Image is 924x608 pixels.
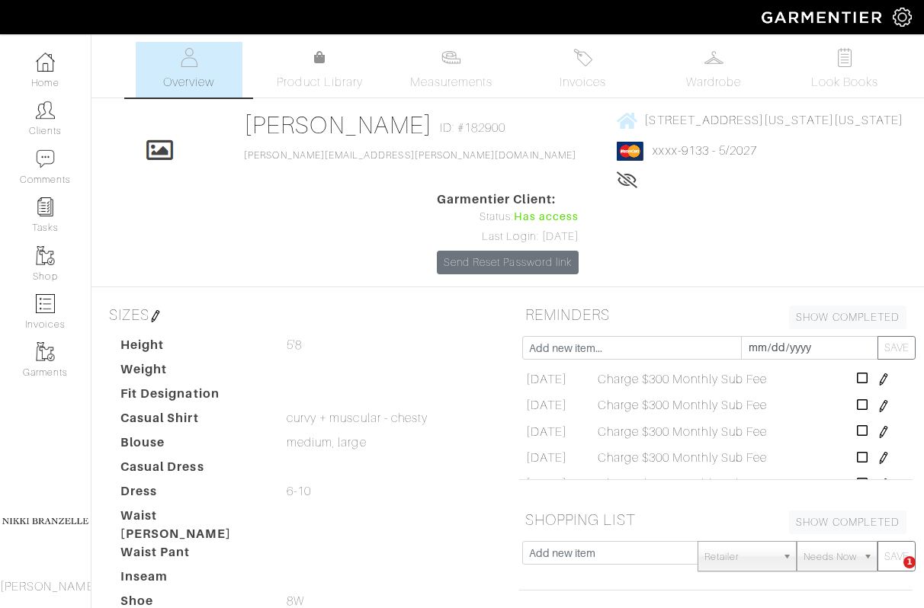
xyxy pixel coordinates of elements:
a: Look Books [791,42,898,98]
span: Product Library [277,73,363,91]
img: measurements-466bbee1fd09ba9460f595b01e5d73f9e2bff037440d3c8f018324cb6cdf7a4a.svg [441,48,460,67]
img: wardrobe-487a4870c1b7c33e795ec22d11cfc2ed9d08956e64fb3008fe2437562e282088.svg [704,48,723,67]
span: ID: #182900 [440,119,506,137]
img: mastercard-2c98a0d54659f76b027c6839bea21931c3e23d06ea5b2b5660056f2e14d2f154.png [617,142,643,161]
dt: Waist Pant [109,543,275,568]
span: Overview [163,73,214,91]
img: basicinfo-40fd8af6dae0f16599ec9e87c0ef1c0a1fdea2edbe929e3d69a839185d80c458.svg [179,48,198,67]
img: pen-cf24a1663064a2ec1b9c1bd2387e9de7a2fa800b781884d57f21acf72779bad2.png [877,400,890,412]
img: comment-icon-a0a6a9ef722e966f86d9cbdc48e553b5cf19dbc54f86b18d962a5391bc8f6eb6.png [36,149,55,168]
input: Add new item [522,541,698,565]
div: Last Login: [DATE] [437,229,579,245]
input: Add new item... [522,336,742,360]
a: Wardrobe [660,42,767,98]
span: 6-10 [287,482,311,501]
dt: Dress [109,482,275,507]
span: [DATE] [526,423,567,441]
button: SAVE [877,336,916,360]
a: Measurements [398,42,505,98]
a: [STREET_ADDRESS][US_STATE][US_STATE] [617,110,903,130]
img: todo-9ac3debb85659649dc8f770b8b6100bb5dab4b48dedcbae339e5042a72dfd3cc.svg [836,48,855,67]
iframe: Intercom live chat [872,556,909,593]
a: Send Reset Password link [437,251,579,274]
img: pen-cf24a1663064a2ec1b9c1bd2387e9de7a2fa800b781884d57f21acf72779bad2.png [877,478,890,491]
dt: Blouse [109,434,275,458]
span: Measurements [410,73,493,91]
img: gear-icon-white-bd11855cb880d31180b6d7d6211b90ccbf57a29d726f0c71d8c61bd08dd39cc2.png [893,8,912,27]
button: SAVE [877,541,916,571]
span: Look Books [811,73,879,91]
a: xxxx-9133 - 5/2027 [653,144,757,158]
img: orders-27d20c2124de7fd6de4e0e44c1d41de31381a507db9b33961299e4e07d508b8c.svg [573,48,592,67]
dt: Casual Shirt [109,409,275,434]
span: Charge $300 Monthly Sub Fee [598,396,767,414]
span: Has access [514,209,579,226]
span: Wardrobe [686,73,741,91]
img: garmentier-logo-header-white-b43fb05a5012e4ada735d5af1a66efaba907eab6374d6393d1fbf88cb4ef424d.png [754,4,893,30]
dt: Weight [109,360,275,385]
dt: Fit Designation [109,385,275,409]
span: [DATE] [526,370,567,389]
span: 5'8 [287,336,302,354]
img: reminder-icon-8004d30b9f0a5d33ae49ab947aed9ed385cf756f9e5892f1edd6e32f2345188e.png [36,197,55,216]
span: medium, large [287,434,367,452]
img: pen-cf24a1663064a2ec1b9c1bd2387e9de7a2fa800b781884d57f21acf72779bad2.png [877,452,890,464]
a: SHOW COMPLETED [789,306,906,329]
span: [DATE] [526,396,567,414]
img: orders-icon-0abe47150d42831381b5fb84f609e132dff9fe21cb692f30cb5eec754e2cba89.png [36,294,55,313]
span: Charge $300 Monthly Sub Fee [598,449,767,467]
span: Charge $300 Monthly Sub Fee [598,475,767,493]
span: Invoices [560,73,606,91]
div: Status: [437,209,579,226]
span: [STREET_ADDRESS][US_STATE][US_STATE] [644,114,903,127]
a: SHOW COMPLETED [789,510,906,534]
span: [DATE] [526,475,567,493]
span: Needs Now [804,542,857,572]
dt: Waist [PERSON_NAME] [109,507,275,543]
span: [DATE] [526,449,567,467]
a: Product Library [267,49,374,91]
span: Retailer [704,542,776,572]
span: Charge $300 Monthly Sub Fee [598,370,767,389]
span: Garmentier Client: [437,190,579,209]
img: dashboard-icon-dbcd8f5a0b271acd01030246c82b418ddd0df26cd7fceb0bd07c9910d44c42f6.png [36,53,55,72]
h5: SIZES [103,299,496,330]
img: garments-icon-b7da505a4dc4fd61783c78ac3ca0ef83fa9d6f193b1c9dc38574b1d14d53ca28.png [36,342,55,361]
a: Overview [136,42,242,98]
img: pen-cf24a1663064a2ec1b9c1bd2387e9de7a2fa800b781884d57f21acf72779bad2.png [877,373,890,386]
span: curvy + muscular - chesty [287,409,428,427]
a: [PERSON_NAME] [244,111,432,139]
dt: Inseam [109,568,275,592]
img: clients-icon-6bae9207a08558b7cb47a8932f037763ab4055f8c8b6bfacd5dc20c3e0201464.png [36,101,55,120]
dt: Height [109,336,275,360]
a: Invoices [529,42,636,98]
h5: SHOPPING LIST [519,504,913,535]
h5: REMINDERS [519,299,913,330]
dt: Casual Dress [109,458,275,482]
span: Charge $300 Monthly Sub Fee [598,423,767,441]
img: garments-icon-b7da505a4dc4fd61783c78ac3ca0ef83fa9d6f193b1c9dc38574b1d14d53ca28.png [36,246,55,265]
img: pen-cf24a1663064a2ec1b9c1bd2387e9de7a2fa800b781884d57f21acf72779bad2.png [149,310,162,322]
img: pen-cf24a1663064a2ec1b9c1bd2387e9de7a2fa800b781884d57f21acf72779bad2.png [877,426,890,438]
span: 1 [903,556,916,568]
a: [PERSON_NAME][EMAIL_ADDRESS][PERSON_NAME][DOMAIN_NAME] [244,150,576,161]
